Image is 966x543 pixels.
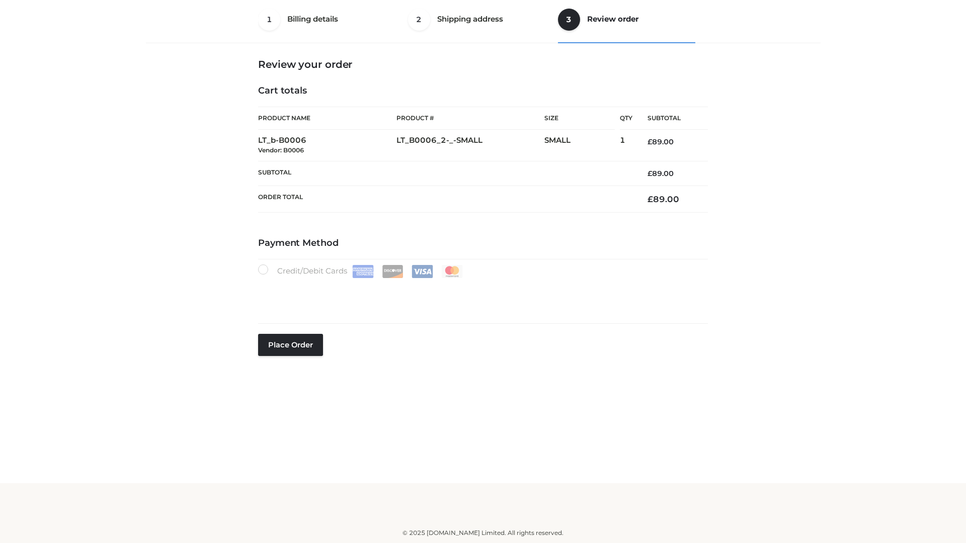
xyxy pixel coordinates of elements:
iframe: Secure payment input frame [256,276,706,313]
th: Product Name [258,107,396,130]
button: Place order [258,334,323,356]
th: Qty [620,107,632,130]
td: LT_b-B0006 [258,130,396,161]
th: Size [544,107,615,130]
bdi: 89.00 [648,169,674,178]
bdi: 89.00 [648,137,674,146]
th: Order Total [258,186,632,213]
td: SMALL [544,130,620,161]
th: Product # [396,107,544,130]
h4: Cart totals [258,85,708,97]
img: Visa [412,265,433,278]
label: Credit/Debit Cards [258,264,464,278]
td: LT_B0006_2-_-SMALL [396,130,544,161]
span: £ [648,137,652,146]
div: © 2025 [DOMAIN_NAME] Limited. All rights reserved. [149,528,817,538]
th: Subtotal [258,161,632,186]
bdi: 89.00 [648,194,679,204]
td: 1 [620,130,632,161]
h4: Payment Method [258,238,708,249]
img: Amex [352,265,374,278]
th: Subtotal [632,107,708,130]
h3: Review your order [258,58,708,70]
span: £ [648,194,653,204]
img: Discover [382,265,404,278]
span: £ [648,169,652,178]
img: Mastercard [441,265,463,278]
small: Vendor: B0006 [258,146,304,154]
